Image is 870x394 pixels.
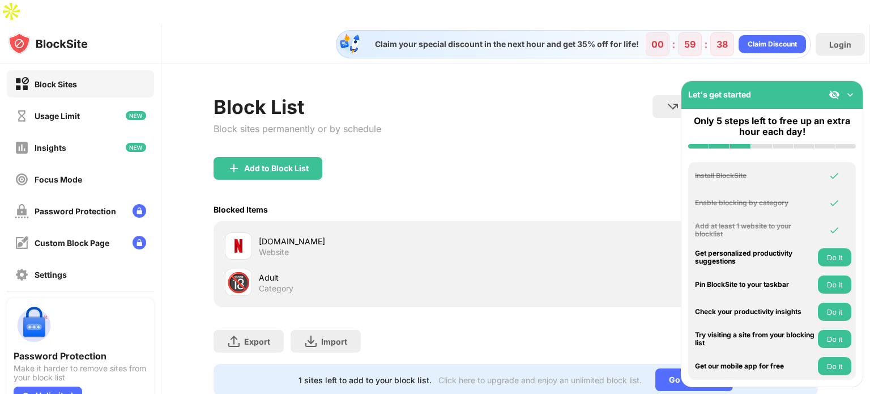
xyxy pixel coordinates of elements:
[259,272,515,283] div: Adult
[35,238,109,248] div: Custom Block Page
[818,276,851,294] button: Do it
[35,111,80,121] div: Usage Limit
[214,123,381,134] div: Block sites permanently or by schedule
[829,197,840,209] img: omni-check.svg
[232,239,245,253] img: favicons
[15,141,29,155] img: insights-off.svg
[244,164,309,173] div: Add to Block List
[818,357,851,375] button: Do it
[214,205,268,214] div: Blocked Items
[244,337,270,346] div: Export
[695,222,815,239] div: Add at least 1 website to your blocklist
[695,281,815,289] div: Pin BlockSite to your taskbar
[259,283,293,294] div: Category
[133,204,146,218] img: lock-menu.svg
[14,364,147,382] div: Make it harder to remove sites from your block list
[15,172,29,187] img: focus-off.svg
[438,375,642,385] div: Click here to upgrade and enjoy an unlimited block list.
[8,32,88,55] img: logo-blocksite.svg
[829,40,851,49] div: Login
[655,368,733,391] div: Go Unlimited
[35,175,82,184] div: Focus Mode
[818,303,851,321] button: Do it
[688,90,751,99] div: Let's get started
[829,170,840,181] img: omni-check.svg
[14,305,54,346] img: push-password-protection.svg
[214,95,381,118] div: Block List
[298,375,432,385] div: 1 sites left to add to your block list.
[669,35,678,53] div: :
[15,109,29,123] img: time-usage-off.svg
[818,248,851,266] button: Do it
[259,235,515,247] div: [DOMAIN_NAME]
[14,350,147,362] div: Password Protection
[688,116,856,137] div: Only 5 steps left to free up an extra hour each day!
[845,89,856,100] img: omni-setup-toggle.svg
[15,204,29,218] img: password-protection-off.svg
[695,172,815,180] div: Install BlockSite
[684,39,696,50] div: 59
[829,224,840,236] img: omni-check.svg
[35,206,116,216] div: Password Protection
[126,143,146,152] img: new-icon.svg
[695,249,815,266] div: Get personalized productivity suggestions
[829,89,840,100] img: eye-not-visible.svg
[321,337,347,346] div: Import
[818,330,851,348] button: Do it
[695,362,815,370] div: Get our mobile app for free
[748,39,797,50] div: Claim Discount
[695,199,815,207] div: Enable blocking by category
[35,270,67,279] div: Settings
[695,331,815,348] div: Try visiting a site from your blocking list
[35,143,66,152] div: Insights
[259,247,289,257] div: Website
[133,236,146,249] img: lock-menu.svg
[717,39,728,50] div: 38
[339,33,361,56] img: specialOfferDiscount.svg
[126,111,146,120] img: new-icon.svg
[15,77,29,91] img: block-on.svg
[35,79,77,89] div: Block Sites
[15,236,29,250] img: customize-block-page-off.svg
[695,308,815,316] div: Check your productivity insights
[227,271,250,294] div: 🔞
[15,268,29,282] img: settings-off.svg
[368,39,639,49] div: Claim your special discount in the next hour and get 35% off for life!
[651,39,664,50] div: 00
[702,35,710,53] div: :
